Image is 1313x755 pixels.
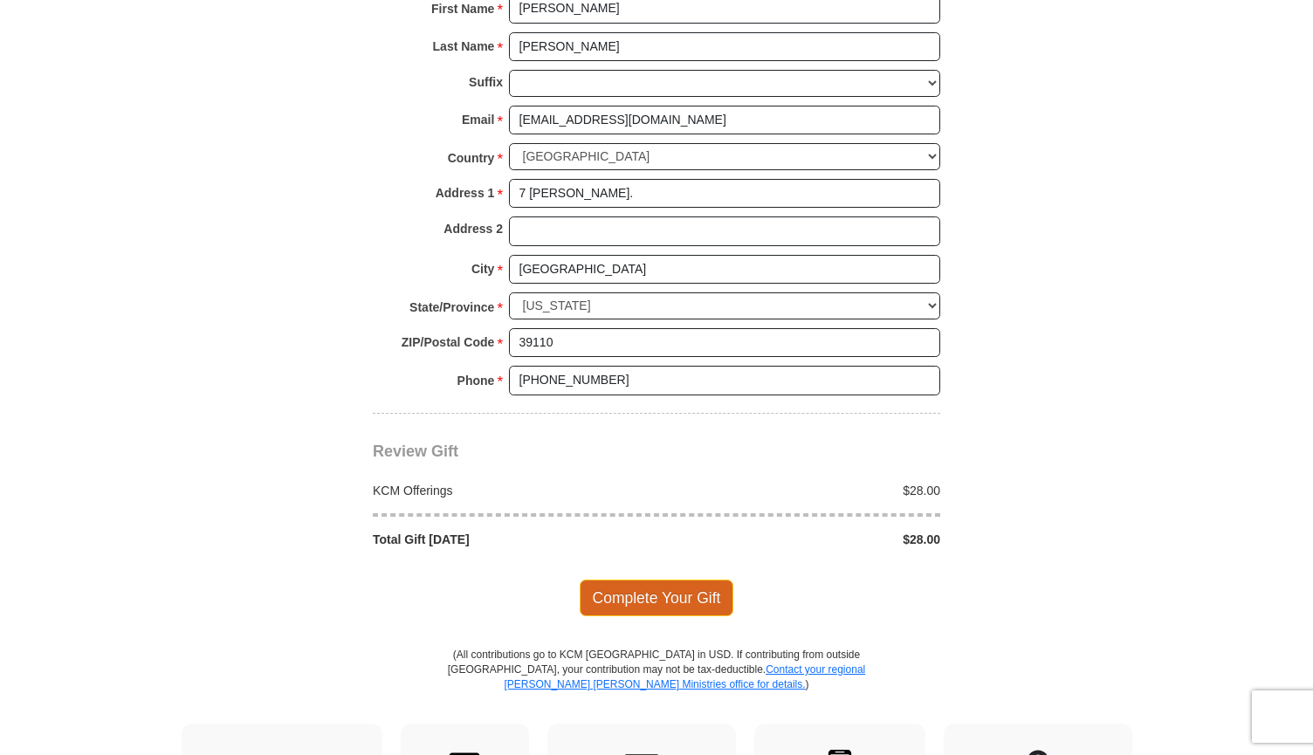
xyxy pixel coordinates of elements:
strong: City [471,257,494,281]
strong: Email [462,107,494,132]
div: $28.00 [656,482,950,499]
div: $28.00 [656,531,950,548]
strong: Address 2 [443,216,503,241]
span: Complete Your Gift [580,580,734,616]
strong: State/Province [409,295,494,319]
strong: Phone [457,368,495,393]
div: Total Gift [DATE] [364,531,657,548]
strong: Last Name [433,34,495,58]
strong: Suffix [469,70,503,94]
strong: Country [448,146,495,170]
strong: Address 1 [436,181,495,205]
div: KCM Offerings [364,482,657,499]
p: (All contributions go to KCM [GEOGRAPHIC_DATA] in USD. If contributing from outside [GEOGRAPHIC_D... [447,648,866,724]
span: Review Gift [373,443,458,460]
strong: ZIP/Postal Code [402,330,495,354]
